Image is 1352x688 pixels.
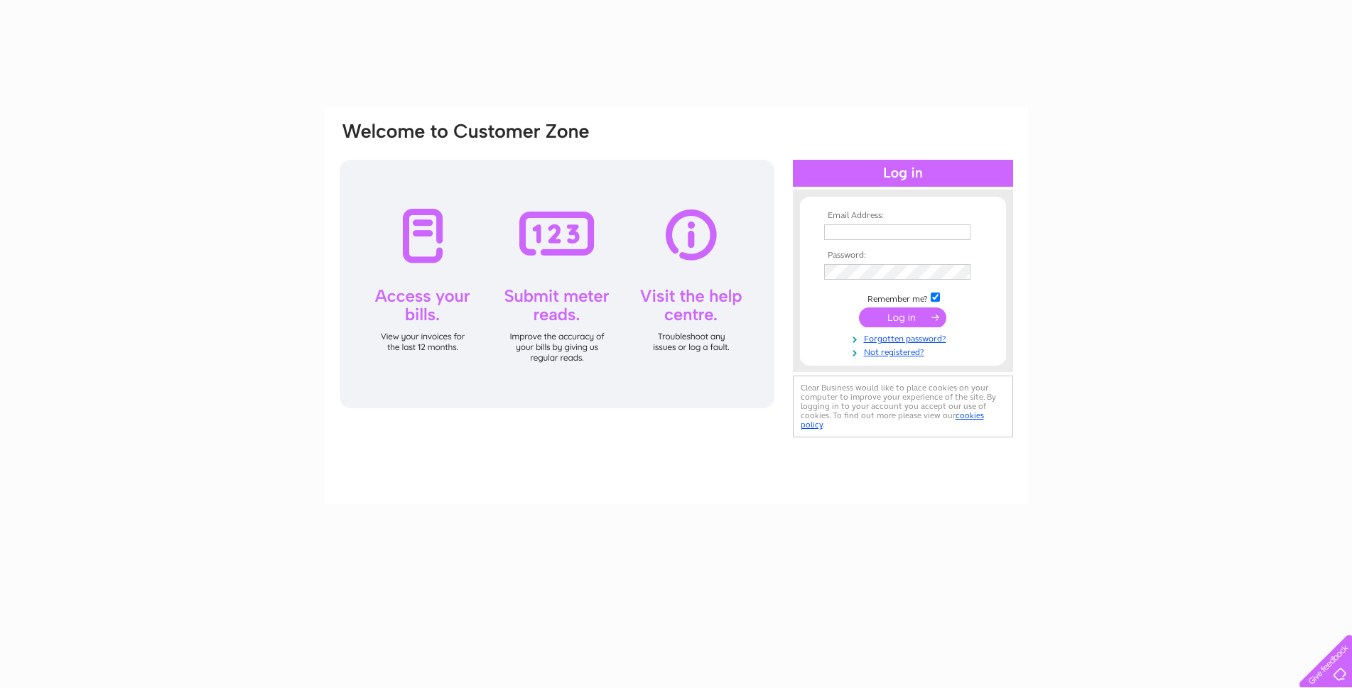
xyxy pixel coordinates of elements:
[821,251,985,261] th: Password:
[801,410,984,430] a: cookies policy
[859,307,946,327] input: Submit
[793,376,1013,437] div: Clear Business would like to place cookies on your computer to improve your experience of the sit...
[821,290,985,305] td: Remember me?
[824,331,985,344] a: Forgotten password?
[821,211,985,221] th: Email Address:
[824,344,985,358] a: Not registered?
